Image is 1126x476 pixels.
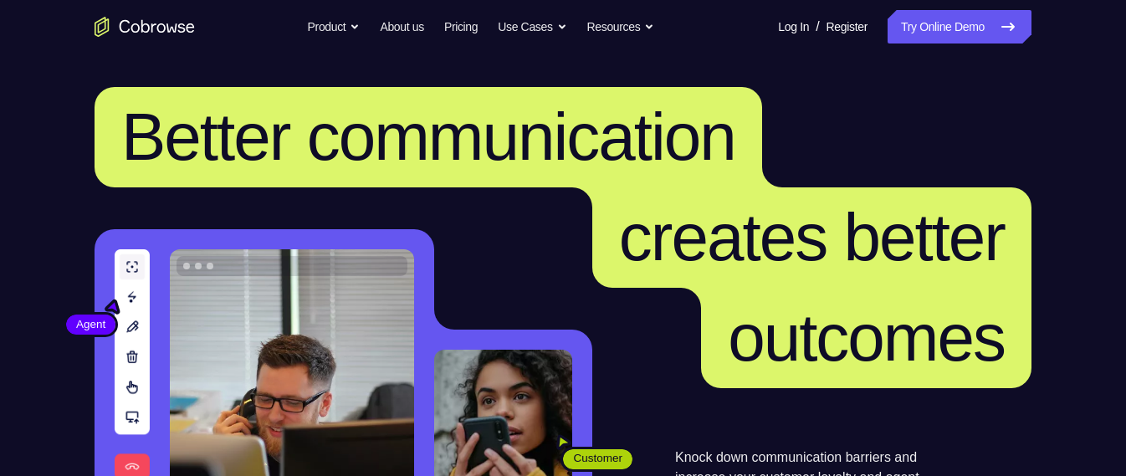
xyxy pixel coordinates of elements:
[95,17,195,37] a: Go to the home page
[444,10,478,44] a: Pricing
[308,10,361,44] button: Product
[619,200,1005,274] span: creates better
[827,10,868,44] a: Register
[888,10,1031,44] a: Try Online Demo
[778,10,809,44] a: Log In
[587,10,655,44] button: Resources
[380,10,423,44] a: About us
[498,10,566,44] button: Use Cases
[816,17,819,37] span: /
[728,300,1005,375] span: outcomes
[121,100,735,174] span: Better communication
